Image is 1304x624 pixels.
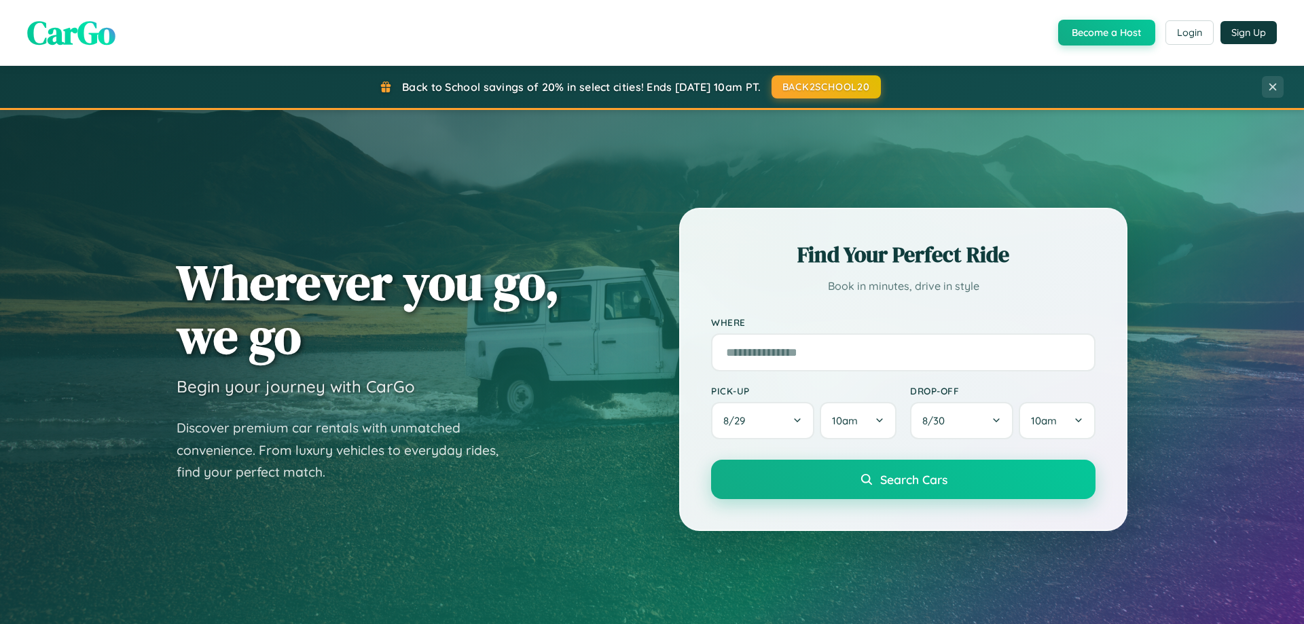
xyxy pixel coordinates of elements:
span: 10am [832,414,858,427]
span: Search Cars [880,472,947,487]
h2: Find Your Perfect Ride [711,240,1095,270]
span: Back to School savings of 20% in select cities! Ends [DATE] 10am PT. [402,80,761,94]
button: Search Cars [711,460,1095,499]
button: Become a Host [1058,20,1155,45]
label: Where [711,316,1095,328]
h3: Begin your journey with CarGo [177,376,415,397]
label: Drop-off [910,385,1095,397]
button: 8/29 [711,402,814,439]
span: 10am [1031,414,1057,427]
button: 8/30 [910,402,1013,439]
button: Login [1165,20,1214,45]
button: BACK2SCHOOL20 [772,75,881,98]
button: 10am [1019,402,1095,439]
button: 10am [820,402,896,439]
span: CarGo [27,10,115,55]
button: Sign Up [1220,21,1277,44]
label: Pick-up [711,385,896,397]
p: Discover premium car rentals with unmatched convenience. From luxury vehicles to everyday rides, ... [177,417,516,483]
p: Book in minutes, drive in style [711,276,1095,296]
span: 8 / 30 [922,414,952,427]
h1: Wherever you go, we go [177,255,560,363]
span: 8 / 29 [723,414,752,427]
